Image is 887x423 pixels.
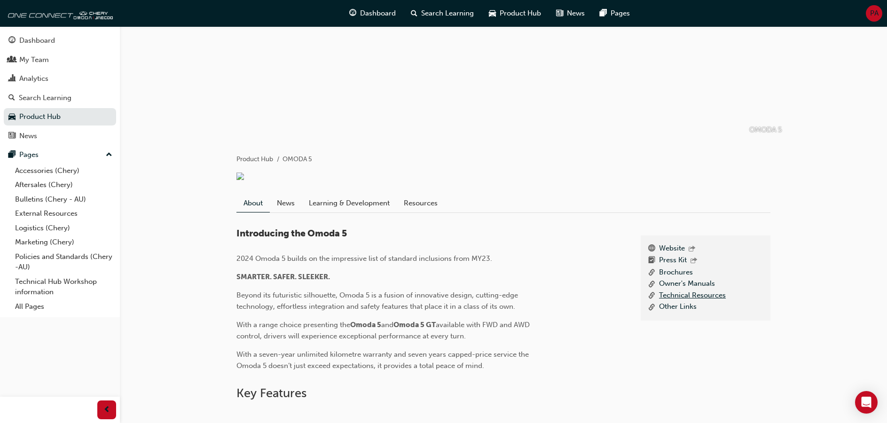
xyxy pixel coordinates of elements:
[659,243,685,255] a: Website
[855,391,878,414] div: Open Intercom Messenger
[549,4,592,23] a: news-iconNews
[689,245,695,253] span: outbound-icon
[19,35,55,46] div: Dashboard
[659,278,715,290] a: Owner's Manuals
[302,194,397,212] a: Learning & Development
[648,301,655,313] span: link-icon
[4,146,116,164] button: Pages
[4,70,116,87] a: Analytics
[648,243,655,255] span: www-icon
[567,8,585,19] span: News
[270,194,302,212] a: News
[236,350,531,370] span: With a seven-year unlimited kilometre warranty and seven years capped-price service the Omoda 5 d...
[481,4,549,23] a: car-iconProduct Hub
[648,278,655,290] span: link-icon
[236,228,347,239] span: Introducing the Omoda 5
[11,250,116,274] a: Policies and Standards (Chery -AU)
[4,30,116,146] button: DashboardMy TeamAnalyticsSearch LearningProduct HubNews
[648,290,655,302] span: link-icon
[19,93,71,103] div: Search Learning
[397,194,445,212] a: Resources
[11,221,116,235] a: Logistics (Chery)
[236,155,273,163] a: Product Hub
[342,4,403,23] a: guage-iconDashboard
[19,149,39,160] div: Pages
[19,131,37,141] div: News
[592,4,637,23] a: pages-iconPages
[659,255,687,267] a: Press Kit
[236,291,520,311] span: Beyond its futuristic silhouette, Omoda 5 is a fusion of innovative design, cutting-edge technolo...
[8,151,16,159] span: pages-icon
[11,299,116,314] a: All Pages
[349,8,356,19] span: guage-icon
[648,267,655,279] span: link-icon
[19,55,49,65] div: My Team
[350,321,381,329] span: Omoda 5
[659,290,726,302] a: Technical Resources
[648,255,655,267] span: booktick-icon
[106,149,112,161] span: up-icon
[11,178,116,192] a: Aftersales (Chery)
[4,51,116,69] a: My Team
[659,301,697,313] a: Other Links
[489,8,496,19] span: car-icon
[236,321,532,340] span: available with FWD and AWD control, drivers will experience exceptional performance at every turn.
[11,206,116,221] a: External Resources
[381,321,393,329] span: and
[11,274,116,299] a: Technical Hub Workshop information
[283,154,312,165] li: OMODA 5
[11,192,116,207] a: Bulletins (Chery - AU)
[393,321,436,329] span: Omoda 5 GT
[659,267,693,279] a: Brochures
[8,132,16,141] span: news-icon
[500,8,541,19] span: Product Hub
[11,235,116,250] a: Marketing (Chery)
[8,94,15,102] span: search-icon
[600,8,607,19] span: pages-icon
[866,5,882,22] button: PA
[236,194,270,212] a: About
[691,257,697,265] span: outbound-icon
[8,56,16,64] span: people-icon
[236,386,770,401] h2: Key Features
[870,8,879,19] span: PA
[421,8,474,19] span: Search Learning
[236,321,350,329] span: With a range choice presenting the
[236,273,330,281] span: SMARTER. SAFER. SLEEKER.
[19,73,48,84] div: Analytics
[103,404,110,416] span: prev-icon
[236,172,244,180] img: 465bd4dd-7adf-4183-8c4b-963b74a2ed71.png
[4,89,116,107] a: Search Learning
[403,4,481,23] a: search-iconSearch Learning
[4,108,116,125] a: Product Hub
[11,164,116,178] a: Accessories (Chery)
[556,8,563,19] span: news-icon
[749,125,782,135] p: OMODA 5
[4,127,116,145] a: News
[8,113,16,121] span: car-icon
[611,8,630,19] span: Pages
[236,254,492,263] span: 2024 Omoda 5 builds on the impressive list of standard inclusions from MY23.
[8,75,16,83] span: chart-icon
[4,32,116,49] a: Dashboard
[5,4,113,23] img: oneconnect
[360,8,396,19] span: Dashboard
[411,8,417,19] span: search-icon
[8,37,16,45] span: guage-icon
